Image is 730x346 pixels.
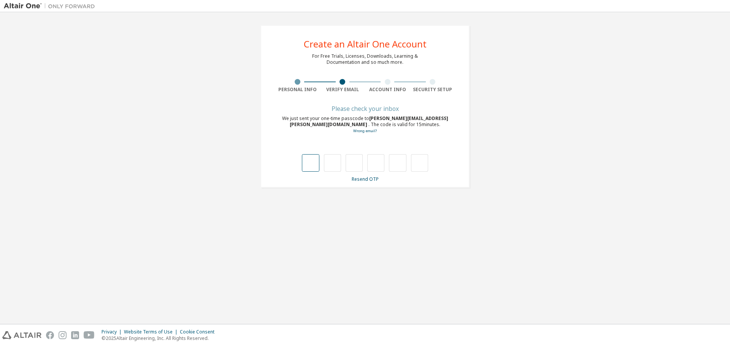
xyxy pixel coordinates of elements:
[290,115,448,128] span: [PERSON_NAME][EMAIL_ADDRESS][PERSON_NAME][DOMAIN_NAME]
[275,106,455,111] div: Please check your inbox
[353,128,377,133] a: Go back to the registration form
[4,2,99,10] img: Altair One
[71,331,79,339] img: linkedin.svg
[84,331,95,339] img: youtube.svg
[102,329,124,335] div: Privacy
[275,115,455,134] div: We just sent your one-time passcode to . The code is valid for 15 minutes.
[410,87,455,93] div: Security Setup
[46,331,54,339] img: facebook.svg
[312,53,418,65] div: For Free Trials, Licenses, Downloads, Learning & Documentation and so much more.
[275,87,320,93] div: Personal Info
[320,87,365,93] div: Verify Email
[304,39,427,49] div: Create an Altair One Account
[124,329,180,335] div: Website Terms of Use
[102,335,219,341] p: © 2025 Altair Engineering, Inc. All Rights Reserved.
[352,176,379,182] a: Resend OTP
[365,87,410,93] div: Account Info
[2,331,41,339] img: altair_logo.svg
[180,329,219,335] div: Cookie Consent
[59,331,67,339] img: instagram.svg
